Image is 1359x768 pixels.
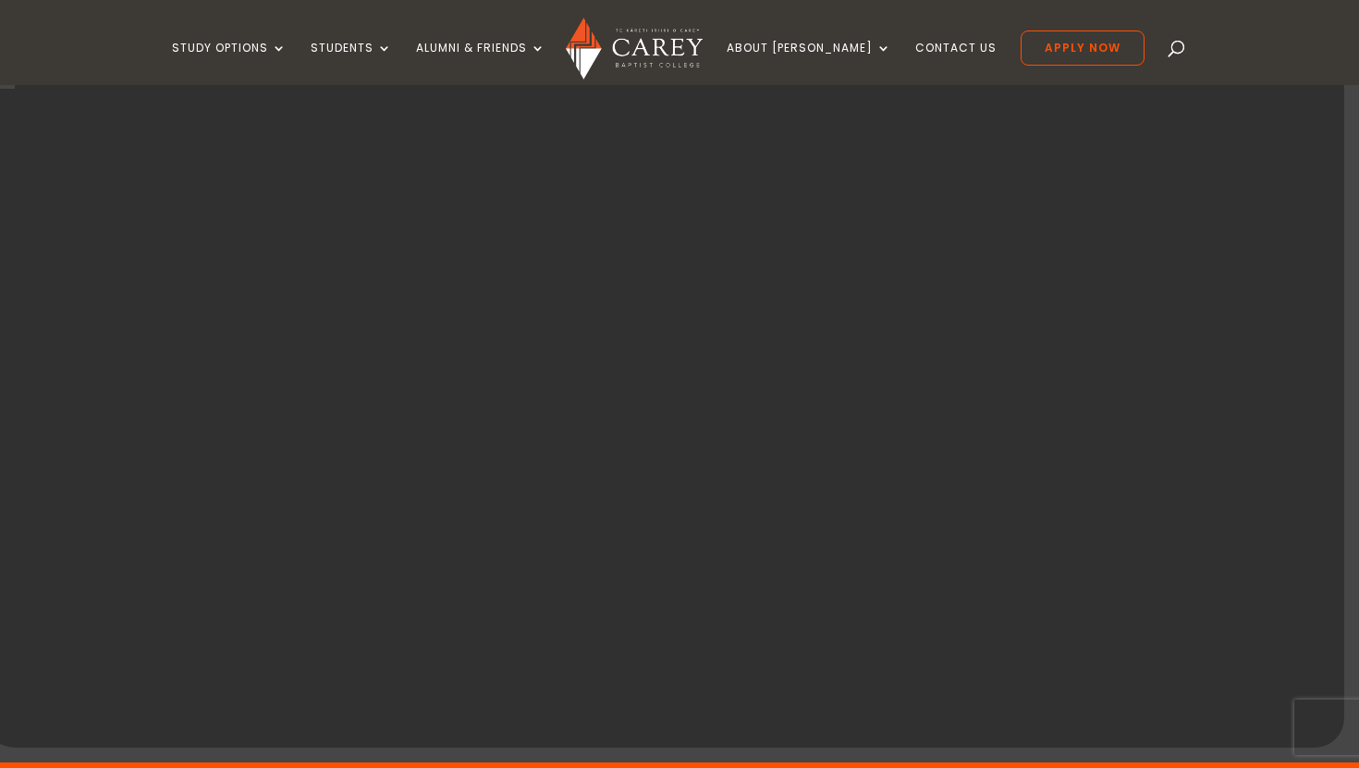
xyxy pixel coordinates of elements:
a: Contact Us [915,42,997,85]
a: Study Options [172,42,287,85]
a: Students [311,42,392,85]
a: Apply Now [1021,30,1145,66]
a: About [PERSON_NAME] [727,42,891,85]
a: Alumni & Friends [416,42,545,85]
img: Carey Baptist College [566,18,702,79]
